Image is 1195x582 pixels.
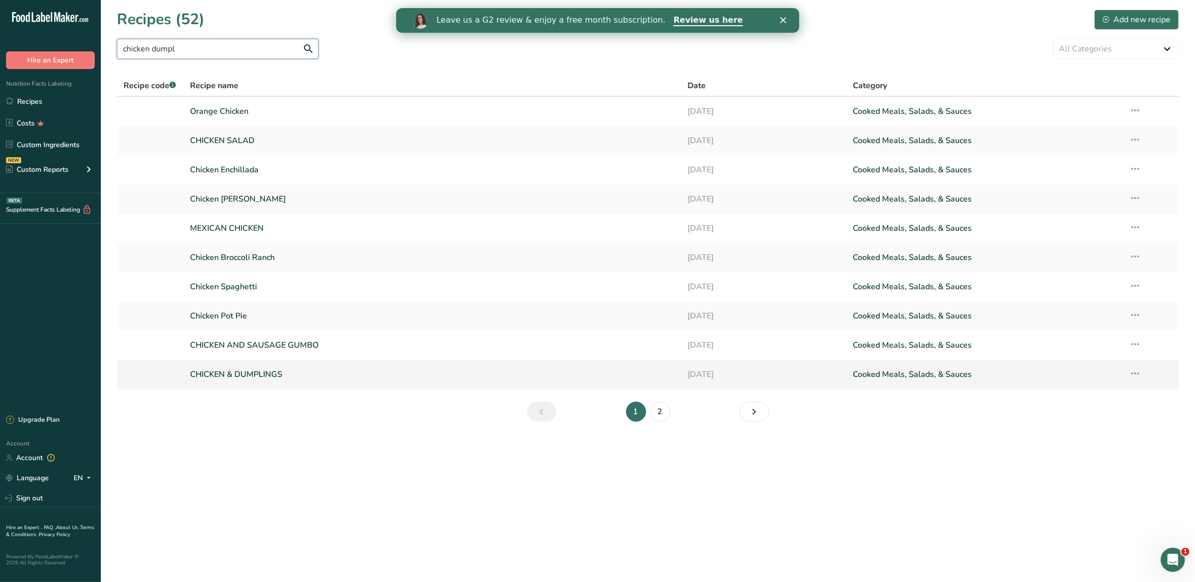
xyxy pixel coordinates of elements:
span: 1 [1181,548,1189,556]
a: Page 2. [650,402,670,422]
div: EN [74,472,95,484]
a: Cooked Meals, Salads, & Sauces [853,159,1117,180]
a: [DATE] [687,276,841,297]
a: Next page [740,402,769,422]
a: Chicken Enchillada [190,159,675,180]
a: Orange Chicken [190,101,675,122]
span: Recipe name [190,80,238,92]
a: Cooked Meals, Salads, & Sauces [853,130,1117,151]
a: Chicken Pot Pie [190,305,675,327]
a: [DATE] [687,101,841,122]
div: Powered By FoodLabelMaker © 2025 All Rights Reserved [6,554,95,566]
a: Language [6,469,49,487]
a: [DATE] [687,305,841,327]
a: [DATE] [687,218,841,239]
div: NEW [6,157,21,163]
a: Cooked Meals, Salads, & Sauces [853,101,1117,122]
a: Cooked Meals, Salads, & Sauces [853,335,1117,356]
h1: Recipes (52) [117,8,205,31]
a: Cooked Meals, Salads, & Sauces [853,188,1117,210]
div: Upgrade Plan [6,415,59,425]
iframe: Intercom live chat [1161,548,1185,572]
button: Add new recipe [1094,10,1179,30]
a: Previous page [527,402,556,422]
a: [DATE] [687,130,841,151]
a: Cooked Meals, Salads, & Sauces [853,305,1117,327]
a: Privacy Policy [39,531,70,538]
a: [DATE] [687,247,841,268]
a: Cooked Meals, Salads, & Sauces [853,364,1117,385]
div: Add new recipe [1103,14,1170,26]
a: [DATE] [687,159,841,180]
a: CHICKEN AND SAUSAGE GUMBO [190,335,675,356]
a: CHICKEN & DUMPLINGS [190,364,675,385]
a: [DATE] [687,188,841,210]
a: Hire an Expert . [6,524,42,531]
button: Hire an Expert [6,51,95,69]
input: Search for recipe [117,39,319,59]
a: [DATE] [687,364,841,385]
a: CHICKEN SALAD [190,130,675,151]
a: Cooked Meals, Salads, & Sauces [853,276,1117,297]
a: Chicken [PERSON_NAME] [190,188,675,210]
a: FAQ . [44,524,56,531]
span: Category [853,80,887,92]
iframe: Intercom live chat banner [396,8,799,33]
a: Cooked Meals, Salads, & Sauces [853,247,1117,268]
a: Terms & Conditions . [6,524,94,538]
div: BETA [7,198,22,204]
a: Chicken Spaghetti [190,276,675,297]
div: Custom Reports [6,164,69,175]
span: Recipe code [123,80,176,91]
a: MEXICAN CHICKEN [190,218,675,239]
a: Cooked Meals, Salads, & Sauces [853,218,1117,239]
a: Chicken Broccoli Ranch [190,247,675,268]
a: About Us . [56,524,80,531]
span: Date [687,80,706,92]
a: [DATE] [687,335,841,356]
